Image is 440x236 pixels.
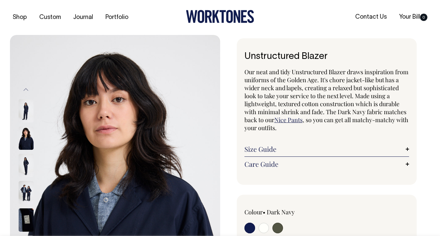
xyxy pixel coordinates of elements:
button: Previous [21,82,31,97]
img: dark-navy [19,99,34,122]
span: Our neat and tidy Unstructured Blazer draws inspiration from uniforms of the Golden Age. It's cho... [244,68,408,124]
span: • [263,208,265,216]
img: dark-navy [19,181,34,204]
a: Contact Us [353,12,389,23]
img: dark-navy [19,154,34,177]
img: dark-navy [19,126,34,150]
div: Colour [244,208,310,216]
a: Custom [37,12,64,23]
a: Care Guide [244,160,409,168]
span: 0 [420,14,427,21]
a: Size Guide [244,145,409,153]
a: Nice Pants [274,116,303,124]
a: Portfolio [103,12,131,23]
a: Journal [71,12,96,23]
span: , so you can get all matchy-matchy with your outfits. [244,116,408,132]
img: dark-navy [19,208,34,232]
a: Shop [10,12,30,23]
h1: Unstructured Blazer [244,52,409,62]
a: Your Bill0 [396,12,430,23]
label: Dark Navy [267,208,295,216]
